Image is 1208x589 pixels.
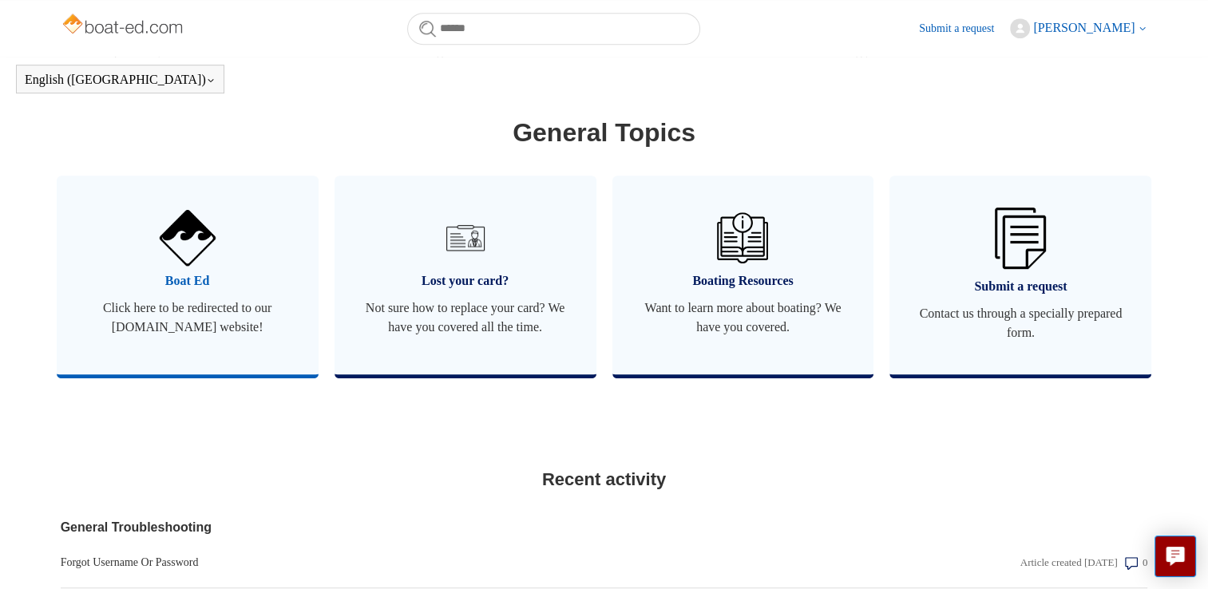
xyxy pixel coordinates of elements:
button: [PERSON_NAME] [1010,18,1147,38]
a: Submit a request Contact us through a specially prepared form. [889,176,1151,374]
a: Forgot Username Or Password [61,554,822,571]
h1: General Topics [61,113,1148,152]
h2: Recent activity [61,466,1148,492]
span: Contact us through a specially prepared form. [913,304,1127,342]
a: Lost your card? Not sure how to replace your card? We have you covered all the time. [335,176,596,374]
span: Not sure how to replace your card? We have you covered all the time. [358,298,572,337]
input: Search [407,13,700,45]
a: Boat Ed Click here to be redirected to our [DOMAIN_NAME] website! [57,176,319,374]
span: [PERSON_NAME] [1033,21,1135,34]
img: 01HZPCYVZMCNPYXCC0DPA2R54M [717,212,768,263]
a: Submit a request [919,20,1010,37]
span: Want to learn more about boating? We have you covered. [636,298,850,337]
img: 01HZPCYVNCVF44JPJQE4DN11EA [159,210,215,266]
span: Lost your card? [358,271,572,291]
span: Click here to be redirected to our [DOMAIN_NAME] website! [81,298,295,337]
img: Boat-Ed Help Center home page [61,10,188,42]
span: Boating Resources [636,271,850,291]
span: Boat Ed [81,271,295,291]
img: 01HZPCYVT14CG9T703FEE4SFXC [440,212,491,263]
a: General Troubleshooting [61,518,822,537]
a: Boating Resources Want to learn more about boating? We have you covered. [612,176,874,374]
span: Submit a request [913,277,1127,296]
div: Article created [DATE] [1020,555,1118,571]
button: Live chat [1155,536,1196,577]
button: English ([GEOGRAPHIC_DATA]) [25,73,216,87]
img: 01HZPCYW3NK71669VZTW7XY4G9 [995,208,1046,269]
